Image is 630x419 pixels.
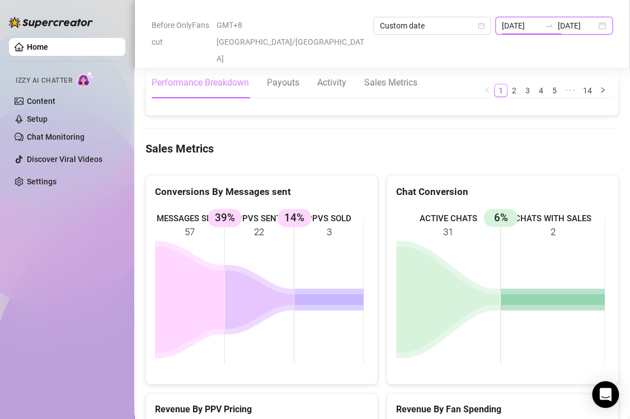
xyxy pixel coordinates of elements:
span: Custom date [380,17,484,34]
img: logo-BBDzfeDw.svg [9,17,93,28]
span: GMT+8 [GEOGRAPHIC_DATA]/[GEOGRAPHIC_DATA] [217,17,366,67]
div: Performance Breakdown [152,76,249,89]
img: AI Chatter [77,71,94,87]
span: calendar [478,22,485,29]
a: Settings [27,177,57,186]
div: Sales Metrics [364,76,417,89]
input: End date [558,20,596,32]
a: Content [27,97,55,106]
span: Izzy AI Chatter [16,75,72,86]
a: Home [27,42,48,51]
a: Discover Viral Videos [27,155,102,164]
span: Before OnlyFans cut [152,17,210,50]
div: Activity [317,76,346,89]
a: Chat Monitoring [27,132,84,141]
h4: Sales Metrics [145,141,619,156]
span: to [544,21,553,30]
input: Start date [502,20,540,32]
span: swap-right [544,21,553,30]
div: Open Intercom Messenger [592,381,619,408]
a: Setup [27,115,48,123]
div: Chat Conversion [396,184,609,199]
h5: Revenue By PPV Pricing [155,403,368,416]
h5: Revenue By Fan Spending [396,403,609,416]
div: Payouts [267,76,299,89]
div: Conversions By Messages sent [155,184,368,199]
